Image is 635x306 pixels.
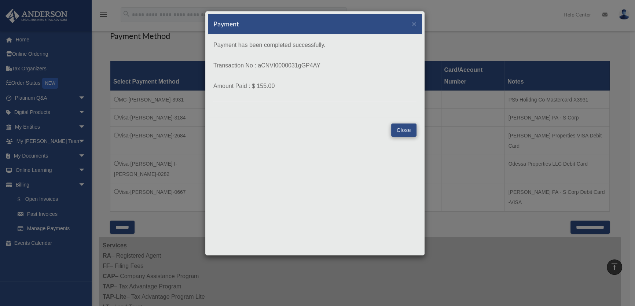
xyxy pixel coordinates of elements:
button: Close [391,123,416,137]
p: Transaction No : aCNVI0000031gGP4AY [213,60,416,71]
button: Close [412,20,416,27]
span: × [412,19,416,28]
h5: Payment [213,19,239,29]
p: Amount Paid : $ 155.00 [213,81,416,91]
p: Payment has been completed successfully. [213,40,416,50]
